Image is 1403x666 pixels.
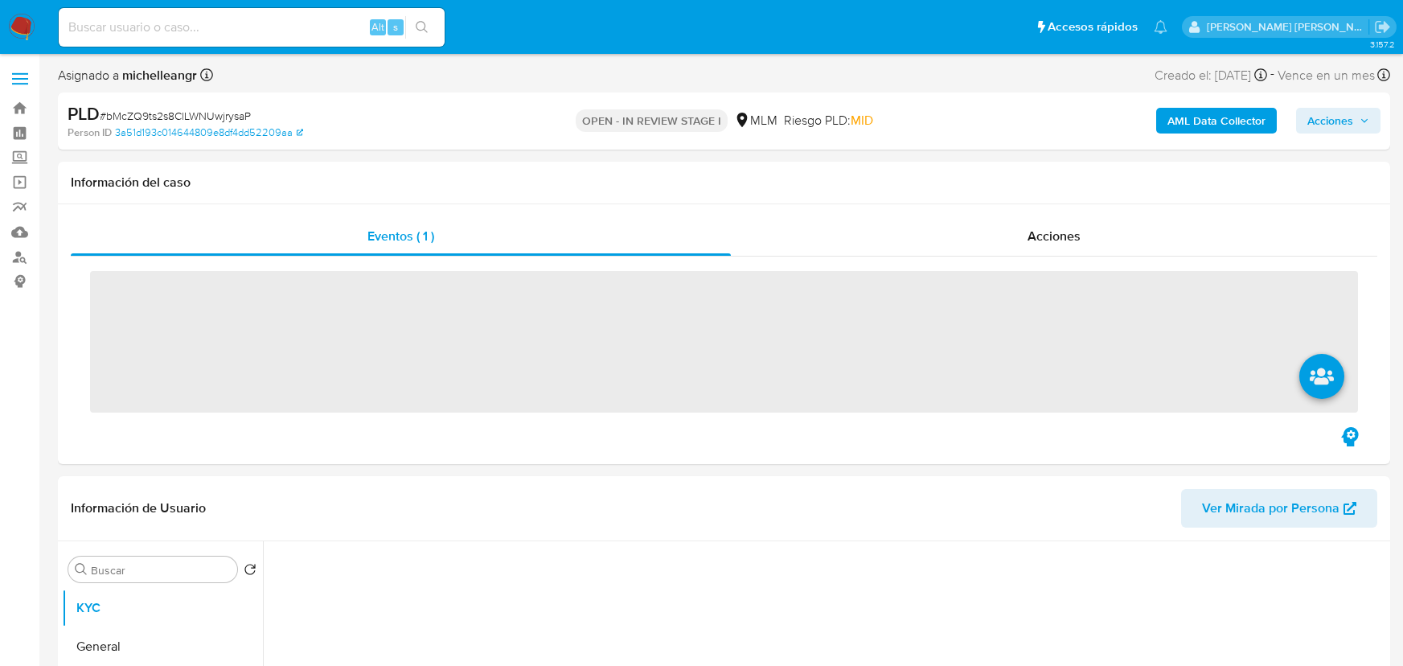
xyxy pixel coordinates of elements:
[91,563,231,578] input: Buscar
[1167,108,1266,134] b: AML Data Collector
[1296,108,1380,134] button: Acciones
[1307,108,1353,134] span: Acciones
[734,112,777,129] div: MLM
[1154,20,1167,34] a: Notificaciones
[68,101,100,126] b: PLD
[393,19,398,35] span: s
[1048,18,1138,35] span: Accesos rápidos
[1270,64,1274,86] span: -
[71,500,206,516] h1: Información de Usuario
[62,589,263,627] button: KYC
[90,271,1358,413] span: ‌
[75,563,88,576] button: Buscar
[1181,489,1377,528] button: Ver Mirada por Persona
[405,16,438,39] button: search-icon
[62,627,263,666] button: General
[576,109,728,132] p: OPEN - IN REVIEW STAGE I
[784,112,873,129] span: Riesgo PLD:
[58,67,197,84] span: Asignado a
[1156,108,1277,134] button: AML Data Collector
[1278,67,1375,84] span: Vence en un mes
[1202,489,1339,528] span: Ver Mirada por Persona
[68,125,112,140] b: Person ID
[71,175,1377,191] h1: Información del caso
[1374,18,1391,35] a: Salir
[100,108,251,124] span: # bMcZQ9ts2s8ClLWNUwjrysaP
[115,125,303,140] a: 3a51d193c014644809e8df4dd52209aa
[851,111,873,129] span: MID
[1028,227,1081,245] span: Acciones
[371,19,384,35] span: Alt
[59,17,445,38] input: Buscar usuario o caso...
[1155,64,1267,86] div: Creado el: [DATE]
[1207,19,1369,35] p: michelleangelica.rodriguez@mercadolibre.com.mx
[367,227,434,245] span: Eventos ( 1 )
[119,66,197,84] b: michelleangr
[244,563,256,581] button: Volver al orden por defecto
